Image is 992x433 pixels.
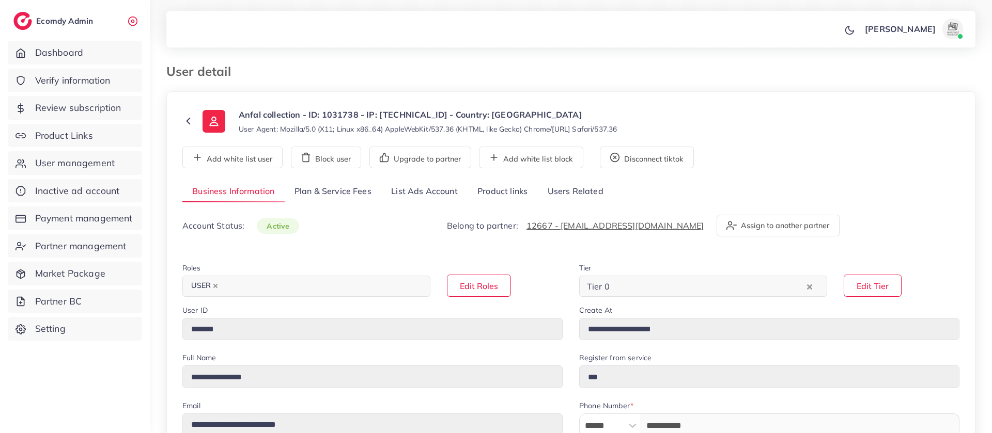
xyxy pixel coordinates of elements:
span: Product Links [35,129,93,142]
label: Email [182,400,200,411]
a: Product Links [8,124,142,148]
label: Tier [579,263,592,273]
input: Search for option [224,278,417,294]
button: Block user [291,147,361,168]
h3: User detail [166,64,239,79]
button: Deselect USER [213,283,218,288]
a: Market Package [8,262,142,285]
span: Dashboard [35,46,83,59]
label: Create At [579,305,612,315]
p: Account Status: [182,219,299,232]
button: Edit Tier [844,275,902,297]
a: Users Related [537,181,613,203]
a: Review subscription [8,96,142,120]
div: Search for option [182,276,430,297]
button: Edit Roles [447,275,511,297]
a: Partner management [8,234,142,258]
img: ic-user-info.36bf1079.svg [203,110,225,133]
button: Assign to another partner [717,215,840,236]
button: Add white list user [182,147,283,168]
span: Payment management [35,212,133,225]
a: Dashboard [8,41,142,65]
span: Review subscription [35,101,121,115]
label: Roles [182,263,200,273]
a: Plan & Service Fees [285,181,381,203]
span: Market Package [35,267,105,280]
input: Search for option [613,278,804,294]
button: Add white list block [479,147,583,168]
a: User management [8,151,142,175]
small: User Agent: Mozilla/5.0 (X11; Linux x86_64) AppleWebKit/537.36 (KHTML, like Gecko) Chrome/[URL] S... [239,124,617,134]
span: User management [35,156,115,170]
button: Clear Selected [807,280,812,292]
label: Full Name [182,352,216,363]
img: avatar [942,19,963,39]
label: Phone Number [579,400,633,411]
a: 12667 - [EMAIL_ADDRESS][DOMAIN_NAME] [526,220,704,231]
p: Anfal collection - ID: 1031738 - IP: [TECHNICAL_ID] - Country: [GEOGRAPHIC_DATA] [239,108,617,121]
label: Register from service [579,352,652,363]
img: logo [13,12,32,30]
a: Setting [8,317,142,341]
span: Inactive ad account [35,184,120,198]
h2: Ecomdy Admin [36,16,96,26]
span: Tier 0 [585,279,612,294]
button: Upgrade to partner [369,147,471,168]
span: Setting [35,322,66,335]
span: USER [187,279,223,293]
p: [PERSON_NAME] [865,23,936,35]
button: Disconnect tiktok [600,147,694,168]
a: [PERSON_NAME]avatar [859,19,967,39]
a: Verify information [8,69,142,92]
span: Partner management [35,239,127,253]
a: Business Information [182,181,285,203]
a: Payment management [8,206,142,230]
span: Partner BC [35,295,82,308]
a: logoEcomdy Admin [13,12,96,30]
span: Verify information [35,74,111,87]
label: User ID [182,305,208,315]
span: active [257,218,299,234]
p: Belong to partner: [447,219,704,232]
a: Product links [468,181,537,203]
a: Partner BC [8,290,142,313]
a: Inactive ad account [8,179,142,203]
div: Search for option [579,276,827,297]
a: List Ads Account [381,181,468,203]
